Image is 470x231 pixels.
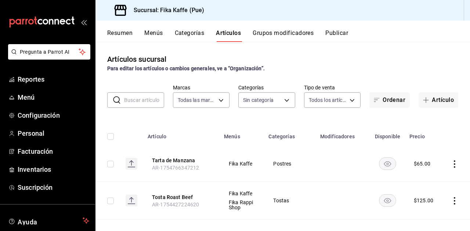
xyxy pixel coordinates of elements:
button: availability-product [379,194,396,207]
strong: Para editar los artículos o cambios generales, ve a “Organización”. [107,65,265,71]
th: Precio [405,122,442,146]
th: Artículo [143,122,220,146]
span: Fika Rappi Shop [229,200,255,210]
button: Pregunta a Parrot AI [8,44,90,60]
button: Artículo [419,92,458,108]
span: AR-1754766347212 [152,165,199,171]
h3: Sucursal: Fika Kaffe (Pue) [128,6,204,15]
span: Suscripción [18,182,89,192]
span: Menú [18,92,89,102]
th: Modificadores [316,122,370,146]
span: Configuración [18,110,89,120]
button: edit-product-location [152,157,211,164]
div: Artículos sucursal [107,54,166,65]
span: AR-1754427224620 [152,202,199,207]
th: Categorías [264,122,316,146]
span: Fika Kaffe [229,161,255,166]
div: $ 125.00 [414,197,433,204]
th: Disponible [370,122,405,146]
span: Personal [18,128,89,138]
button: Grupos modificadores [253,29,314,42]
button: availability-product [379,157,396,170]
button: actions [451,197,458,205]
th: Menús [220,122,264,146]
span: Postres [273,161,307,166]
span: Facturación [18,146,89,156]
span: Fika Kaffe [229,191,255,196]
span: Ayuda [18,216,80,225]
span: Reportes [18,74,89,84]
a: Pregunta a Parrot AI [5,53,90,61]
input: Buscar artículo [124,93,164,107]
span: Inventarios [18,164,89,174]
span: Todos los artículos [309,96,347,104]
label: Categorías [238,85,295,90]
button: Ordenar [369,92,410,108]
button: Categorías [175,29,205,42]
span: Todas las marcas, Sin marca [178,96,216,104]
label: Marcas [173,85,230,90]
div: navigation tabs [107,29,470,42]
span: Tostas [273,198,307,203]
span: Pregunta a Parrot AI [20,48,79,56]
label: Tipo de venta [304,85,361,90]
span: Sin categoría [243,96,274,104]
button: Artículos [216,29,241,42]
button: Resumen [107,29,133,42]
button: actions [451,160,458,168]
button: Publicar [325,29,348,42]
div: $ 65.00 [414,160,430,167]
button: Menús [144,29,163,42]
button: open_drawer_menu [81,19,87,25]
button: edit-product-location [152,193,211,201]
